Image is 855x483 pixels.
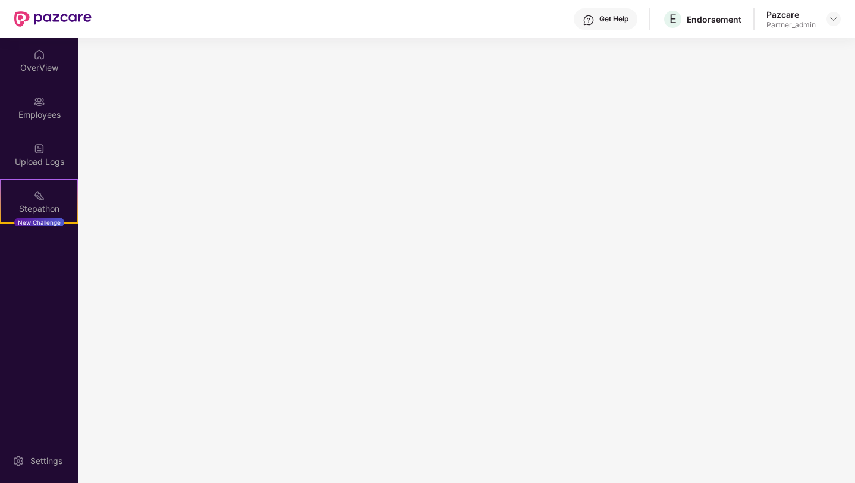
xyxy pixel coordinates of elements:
[766,20,816,30] div: Partner_admin
[14,218,64,227] div: New Challenge
[583,14,595,26] img: svg+xml;base64,PHN2ZyBpZD0iSGVscC0zMngzMiIgeG1sbnM9Imh0dHA6Ly93d3cudzMub3JnLzIwMDAvc3ZnIiB3aWR0aD...
[1,203,77,215] div: Stepathon
[12,455,24,467] img: svg+xml;base64,PHN2ZyBpZD0iU2V0dGluZy0yMHgyMCIgeG1sbnM9Imh0dHA6Ly93d3cudzMub3JnLzIwMDAvc3ZnIiB3aW...
[599,14,628,24] div: Get Help
[27,455,66,467] div: Settings
[33,49,45,61] img: svg+xml;base64,PHN2ZyBpZD0iSG9tZSIgeG1sbnM9Imh0dHA6Ly93d3cudzMub3JnLzIwMDAvc3ZnIiB3aWR0aD0iMjAiIG...
[33,190,45,202] img: svg+xml;base64,PHN2ZyB4bWxucz0iaHR0cDovL3d3dy53My5vcmcvMjAwMC9zdmciIHdpZHRoPSIyMSIgaGVpZ2h0PSIyMC...
[33,96,45,108] img: svg+xml;base64,PHN2ZyBpZD0iRW1wbG95ZWVzIiB4bWxucz0iaHR0cDovL3d3dy53My5vcmcvMjAwMC9zdmciIHdpZHRoPS...
[33,143,45,155] img: svg+xml;base64,PHN2ZyBpZD0iVXBsb2FkX0xvZ3MiIGRhdGEtbmFtZT0iVXBsb2FkIExvZ3MiIHhtbG5zPSJodHRwOi8vd3...
[687,14,741,25] div: Endorsement
[829,14,838,24] img: svg+xml;base64,PHN2ZyBpZD0iRHJvcGRvd24tMzJ4MzIiIHhtbG5zPSJodHRwOi8vd3d3LnczLm9yZy8yMDAwL3N2ZyIgd2...
[766,9,816,20] div: Pazcare
[669,12,677,26] span: E
[14,11,92,27] img: New Pazcare Logo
